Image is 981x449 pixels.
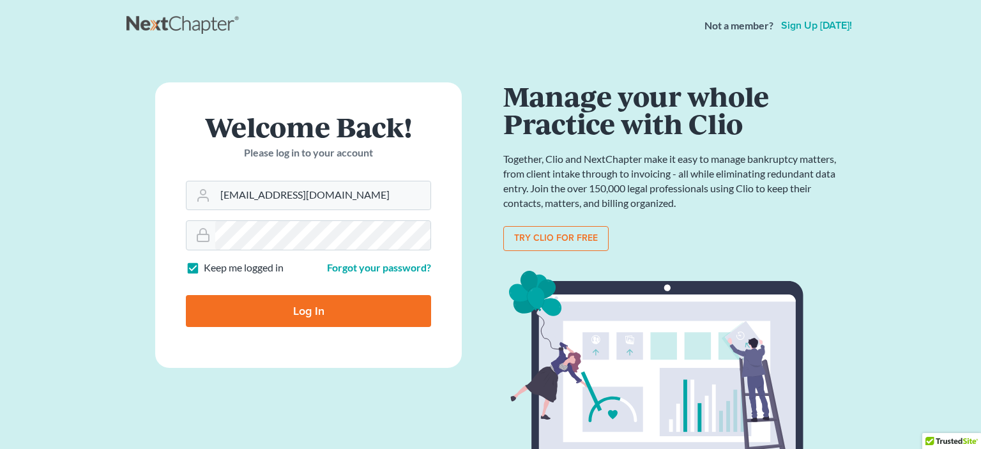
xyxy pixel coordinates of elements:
a: Try clio for free [503,226,609,252]
p: Together, Clio and NextChapter make it easy to manage bankruptcy matters, from client intake thro... [503,152,842,210]
input: Log In [186,295,431,327]
input: Email Address [215,181,430,209]
label: Keep me logged in [204,261,284,275]
h1: Welcome Back! [186,113,431,141]
strong: Not a member? [704,19,773,33]
a: Forgot your password? [327,261,431,273]
p: Please log in to your account [186,146,431,160]
h1: Manage your whole Practice with Clio [503,82,842,137]
a: Sign up [DATE]! [779,20,855,31]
